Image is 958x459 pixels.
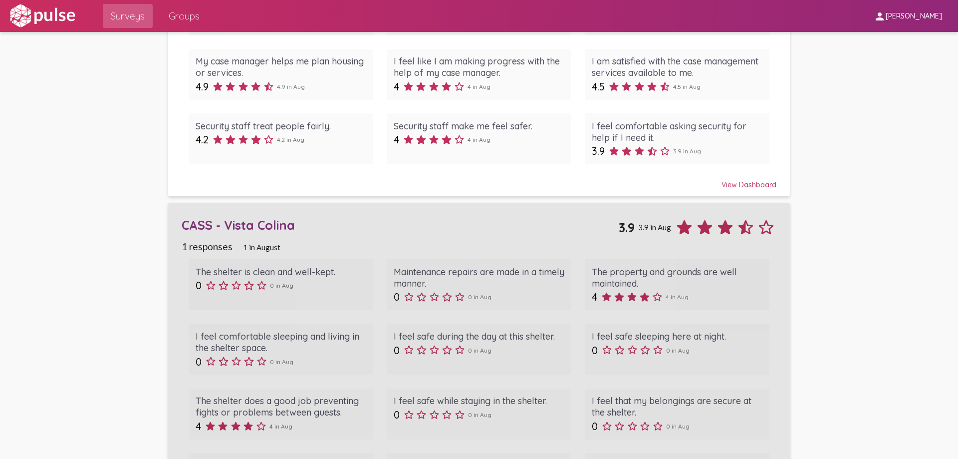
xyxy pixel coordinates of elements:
img: white-logo.svg [8,3,77,28]
div: I feel that my belongings are secure at the shelter. [592,395,763,418]
div: I feel safe while staying in the shelter. [394,395,565,407]
div: Maintenance repairs are made in a timely manner. [394,266,565,289]
span: 3.9 [592,145,605,157]
span: 1 responses [182,241,233,252]
span: 4 [394,133,399,146]
span: 4.5 [592,80,605,93]
span: 0 [394,344,400,357]
span: 4 in Aug [666,293,689,301]
span: 4.9 in Aug [277,83,305,90]
span: 0 in Aug [468,293,491,301]
span: 4.2 [196,133,209,146]
div: I feel like I am making progress with the help of my case manager. [394,55,565,78]
span: 0 in Aug [270,282,293,289]
div: The shelter does a good job preventing fights or problems between guests. [196,395,367,418]
span: 0 in Aug [468,411,491,419]
div: I feel safe during the day at this shelter. [394,331,565,342]
span: 0 [592,344,598,357]
a: Groups [161,4,208,28]
div: CASS - Vista Colina [182,217,618,233]
span: Surveys [111,7,145,25]
div: Security staff make me feel safer. [394,120,565,132]
span: 3.9 [619,220,635,235]
span: 0 [196,356,202,368]
span: 4 in Aug [468,136,490,143]
span: 3.9 in Aug [638,223,671,232]
button: [PERSON_NAME] [866,6,950,25]
span: 4.5 in Aug [673,83,701,90]
div: I feel comfortable asking security for help if I need it. [592,120,763,143]
span: 0 [592,420,598,433]
span: 4 in Aug [468,83,490,90]
div: I feel safe sleeping here at night. [592,331,763,342]
span: Groups [169,7,200,25]
span: 0 [196,279,202,292]
div: The property and grounds are well maintained. [592,266,763,289]
span: 4.9 [196,80,209,93]
div: My case manager helps me plan housing or services. [196,55,367,78]
span: 0 [394,291,400,303]
span: 4 in Aug [269,423,292,430]
span: 0 in Aug [666,423,690,430]
span: [PERSON_NAME] [886,12,942,21]
span: 0 in Aug [468,347,491,354]
span: 0 in Aug [666,347,690,354]
span: 0 [394,409,400,421]
div: Security staff treat people fairly. [196,120,367,132]
mat-icon: person [874,10,886,22]
div: The shelter is clean and well-kept. [196,266,367,278]
span: 4.2 in Aug [277,136,304,143]
span: 4 [394,80,399,93]
div: I am satisfied with the case management services available to me. [592,55,763,78]
span: 4 [592,291,597,303]
span: 1 in August [243,243,280,252]
span: 3.9 in Aug [673,147,701,155]
div: View Dashboard [182,171,776,189]
a: Surveys [103,4,153,28]
span: 4 [196,420,201,433]
span: 0 in Aug [270,358,293,366]
div: I feel comfortable sleeping and living in the shelter space. [196,331,367,354]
